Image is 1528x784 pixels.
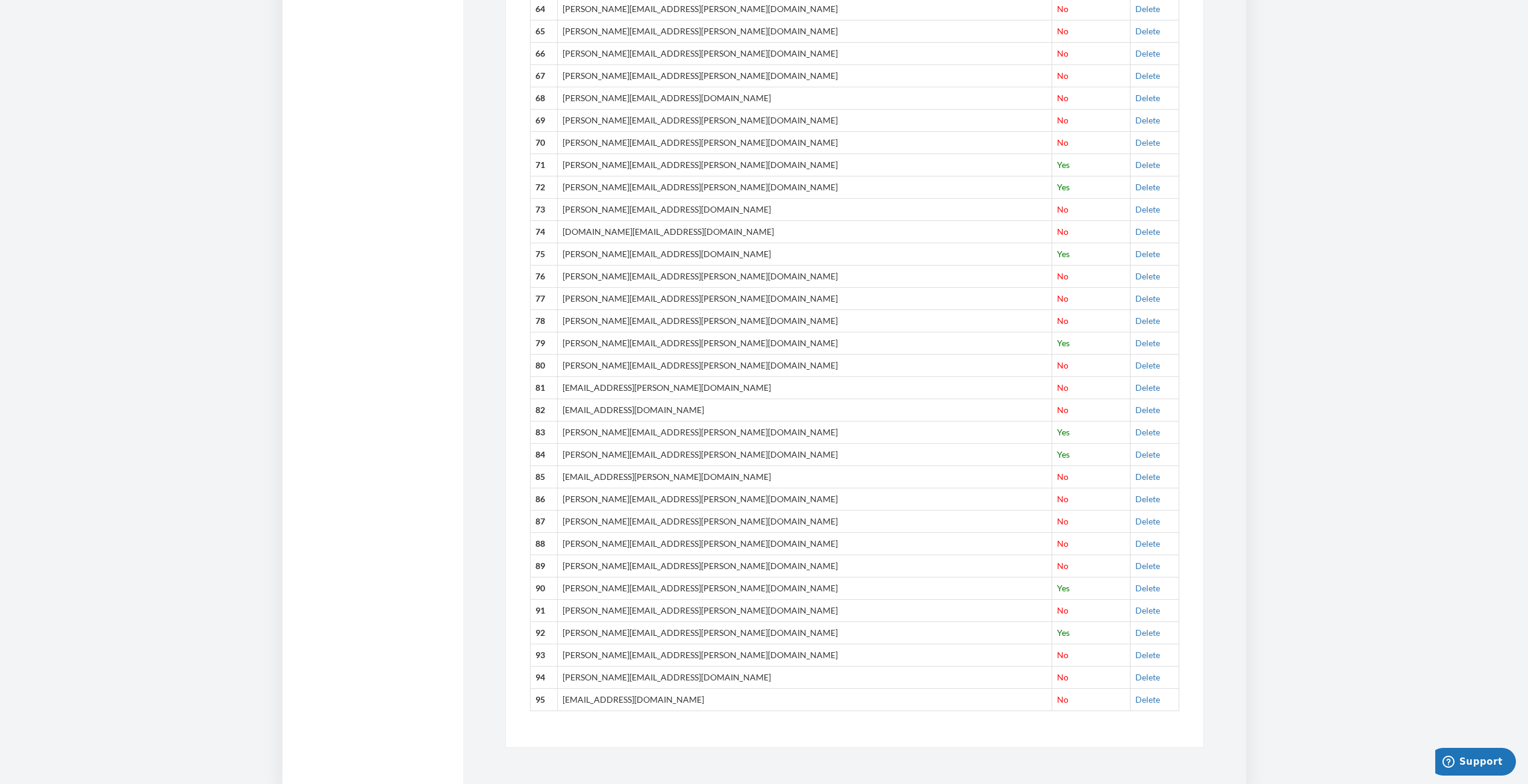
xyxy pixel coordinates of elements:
a: Delete [1135,427,1160,437]
td: [PERSON_NAME][EMAIL_ADDRESS][PERSON_NAME][DOMAIN_NAME] [558,20,1052,43]
th: 82 [530,399,558,422]
th: 90 [530,577,558,599]
span: No [1057,48,1068,58]
th: 85 [530,466,558,488]
span: No [1057,494,1068,504]
th: 76 [530,266,558,288]
a: Delete [1135,694,1160,705]
a: Delete [1135,271,1160,281]
span: No [1057,115,1068,125]
a: Delete [1135,538,1160,549]
th: 67 [530,65,558,87]
td: [PERSON_NAME][EMAIL_ADDRESS][DOMAIN_NAME] [558,199,1052,221]
th: 70 [530,132,558,154]
a: Delete [1135,382,1160,393]
span: No [1057,93,1068,103]
span: No [1057,471,1068,482]
iframe: Opens a widget where you can chat to one of our agents [1435,748,1516,778]
th: 72 [530,176,558,199]
th: 94 [530,666,558,688]
td: [DOMAIN_NAME][EMAIL_ADDRESS][DOMAIN_NAME] [558,221,1052,243]
td: [PERSON_NAME][EMAIL_ADDRESS][PERSON_NAME][DOMAIN_NAME] [558,355,1052,377]
th: 91 [530,599,558,621]
a: Delete [1135,360,1160,370]
td: [EMAIL_ADDRESS][PERSON_NAME][DOMAIN_NAME] [558,377,1052,399]
th: 93 [530,644,558,666]
th: 89 [530,555,558,577]
th: 81 [530,377,558,399]
th: 78 [530,310,558,332]
span: Yes [1057,449,1070,459]
span: No [1057,204,1068,214]
td: [PERSON_NAME][EMAIL_ADDRESS][PERSON_NAME][DOMAIN_NAME] [558,422,1052,444]
a: Delete [1135,672,1160,682]
td: [EMAIL_ADDRESS][PERSON_NAME][DOMAIN_NAME] [558,466,1052,488]
td: [PERSON_NAME][EMAIL_ADDRESS][DOMAIN_NAME] [558,666,1052,688]
td: [PERSON_NAME][EMAIL_ADDRESS][PERSON_NAME][DOMAIN_NAME] [558,65,1052,87]
span: No [1057,316,1068,326]
th: 92 [530,621,558,644]
a: Delete [1135,204,1160,214]
th: 68 [530,87,558,110]
td: [PERSON_NAME][EMAIL_ADDRESS][PERSON_NAME][DOMAIN_NAME] [558,599,1052,621]
td: [PERSON_NAME][EMAIL_ADDRESS][PERSON_NAME][DOMAIN_NAME] [558,644,1052,666]
span: Yes [1057,182,1070,192]
td: [PERSON_NAME][EMAIL_ADDRESS][PERSON_NAME][DOMAIN_NAME] [558,310,1052,332]
th: 66 [530,43,558,65]
td: [PERSON_NAME][EMAIL_ADDRESS][PERSON_NAME][DOMAIN_NAME] [558,43,1052,65]
th: 87 [530,511,558,533]
span: Yes [1057,249,1070,259]
span: Yes [1057,338,1070,348]
span: No [1057,137,1068,148]
span: No [1057,605,1068,615]
td: [PERSON_NAME][EMAIL_ADDRESS][PERSON_NAME][DOMAIN_NAME] [558,288,1052,310]
a: Delete [1135,293,1160,303]
a: Delete [1135,338,1160,348]
a: Delete [1135,650,1160,660]
span: No [1057,293,1068,303]
td: [PERSON_NAME][EMAIL_ADDRESS][PERSON_NAME][DOMAIN_NAME] [558,332,1052,355]
span: No [1057,382,1068,393]
span: No [1057,360,1068,370]
span: Yes [1057,427,1070,437]
span: Yes [1057,160,1070,170]
th: 80 [530,355,558,377]
a: Delete [1135,26,1160,36]
th: 69 [530,110,558,132]
a: Delete [1135,182,1160,192]
a: Delete [1135,405,1160,415]
td: [PERSON_NAME][EMAIL_ADDRESS][PERSON_NAME][DOMAIN_NAME] [558,132,1052,154]
td: [PERSON_NAME][EMAIL_ADDRESS][PERSON_NAME][DOMAIN_NAME] [558,577,1052,599]
span: No [1057,516,1068,526]
span: No [1057,26,1068,36]
td: [PERSON_NAME][EMAIL_ADDRESS][PERSON_NAME][DOMAIN_NAME] [558,533,1052,555]
td: [PERSON_NAME][EMAIL_ADDRESS][DOMAIN_NAME] [558,243,1052,266]
th: 86 [530,488,558,511]
span: Yes [1057,583,1070,593]
th: 65 [530,20,558,43]
a: Delete [1135,160,1160,170]
a: Delete [1135,249,1160,259]
span: No [1057,271,1068,281]
th: 83 [530,422,558,444]
span: No [1057,538,1068,549]
td: [PERSON_NAME][EMAIL_ADDRESS][PERSON_NAME][DOMAIN_NAME] [558,555,1052,577]
a: Delete [1135,226,1160,237]
a: Delete [1135,583,1160,593]
a: Delete [1135,48,1160,58]
a: Delete [1135,516,1160,526]
span: No [1057,694,1068,705]
th: 77 [530,288,558,310]
td: [PERSON_NAME][EMAIL_ADDRESS][PERSON_NAME][DOMAIN_NAME] [558,154,1052,176]
a: Delete [1135,137,1160,148]
td: [PERSON_NAME][EMAIL_ADDRESS][PERSON_NAME][DOMAIN_NAME] [558,176,1052,199]
td: [PERSON_NAME][EMAIL_ADDRESS][PERSON_NAME][DOMAIN_NAME] [558,110,1052,132]
span: No [1057,226,1068,237]
th: 95 [530,688,558,711]
a: Delete [1135,70,1160,81]
td: [EMAIL_ADDRESS][DOMAIN_NAME] [558,688,1052,711]
a: Delete [1135,561,1160,571]
td: [PERSON_NAME][EMAIL_ADDRESS][PERSON_NAME][DOMAIN_NAME] [558,511,1052,533]
th: 73 [530,199,558,221]
th: 71 [530,154,558,176]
